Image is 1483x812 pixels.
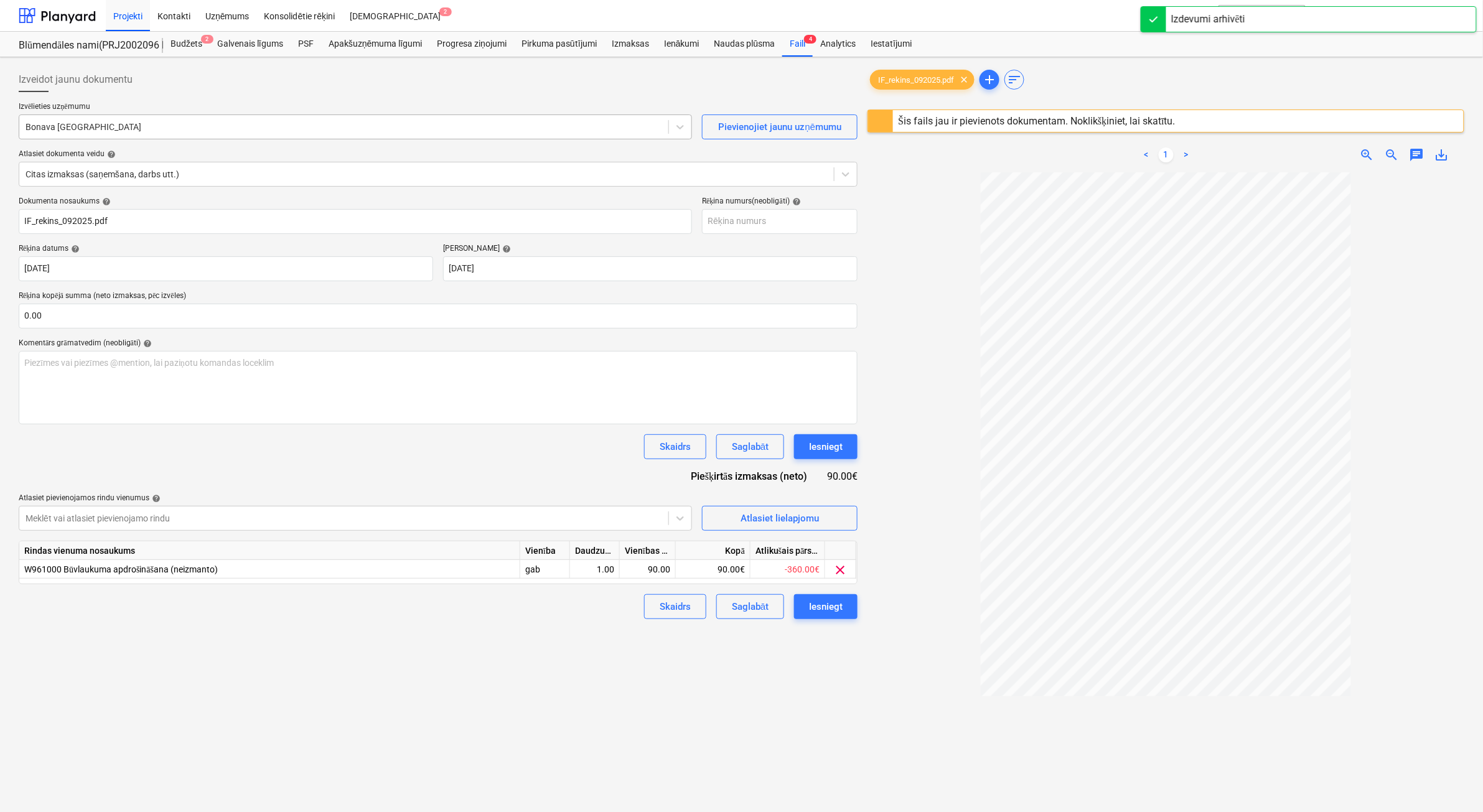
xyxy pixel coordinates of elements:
[19,209,692,234] input: Dokumenta nosaukums
[163,32,210,57] a: Budžets2
[575,560,614,579] div: 1.00
[782,32,813,57] a: Faili4
[804,35,816,44] span: 4
[105,150,116,159] span: help
[163,32,210,57] div: Budžets
[68,245,80,253] span: help
[19,72,133,87] span: Izveidot jaunu dokumentu
[702,209,858,234] input: Rēķina numurs
[660,599,691,615] div: Skaidrs
[321,32,429,57] a: Apakšuzņēmuma līgumi
[813,32,863,57] a: Analytics
[644,434,706,459] button: Skaidrs
[957,72,971,87] span: clear
[19,338,858,348] div: Komentārs grāmatvedim (neobligāti)
[570,541,620,560] div: Daudzums
[732,599,769,615] div: Saglabāt
[149,494,161,503] span: help
[625,560,670,579] div: 90.00
[1007,72,1022,87] span: sort
[291,32,321,57] a: PSF
[1171,12,1245,27] div: Izdevumi arhivēti
[19,291,858,304] p: Rēķina kopējā summa (neto izmaksas, pēc izvēles)
[716,434,784,459] button: Saglabāt
[719,119,842,135] div: Pievienojiet jaunu uzņēmumu
[982,72,997,87] span: add
[500,245,511,253] span: help
[520,560,570,579] div: gab
[100,197,111,206] span: help
[833,562,848,577] span: clear
[443,256,858,281] input: Izpildes datums nav norādīts
[1360,147,1375,162] span: zoom_in
[19,541,520,560] div: Rindas vienuma nosaukums
[657,32,707,57] a: Ienākumi
[604,32,657,57] a: Izmaksas
[1385,147,1400,162] span: zoom_out
[141,339,152,348] span: help
[751,560,825,579] div: -360.00€
[1410,147,1425,162] span: chat
[794,434,858,459] button: Iesniegt
[644,594,706,619] button: Skaidrs
[681,469,827,483] div: Piešķirtās izmaksas (neto)
[19,256,433,281] input: Rēķina datums nav norādīts
[707,32,783,57] a: Naudas plūsma
[660,439,691,455] div: Skaidrs
[794,594,858,619] button: Iesniegt
[676,541,751,560] div: Kopā
[741,510,819,526] div: Atlasiet lielapjomu
[1179,147,1194,162] a: Next page
[1421,752,1483,812] iframe: Chat Widget
[702,114,858,139] button: Pievienojiet jaunu uzņēmumu
[439,7,452,16] span: 2
[19,493,692,503] div: Atlasiet pievienojamos rindu vienumus
[790,197,801,206] span: help
[19,197,692,207] div: Dokumenta nosaukums
[898,115,1176,127] div: Šis fails jau ir pievienots dokumentam. Noklikšķiniet, lai skatītu.
[429,32,514,57] a: Progresa ziņojumi
[871,75,961,85] span: IF_rekins_092025.pdf
[19,102,692,114] p: Izvēlieties uzņēmumu
[24,564,218,574] span: W961000 Būvlaukuma apdrošināšana (neizmanto)
[782,32,813,57] div: Faili
[716,594,784,619] button: Saglabāt
[514,32,604,57] a: Pirkuma pasūtījumi
[201,35,213,44] span: 2
[520,541,570,560] div: Vienība
[809,439,843,455] div: Iesniegt
[732,439,769,455] div: Saglabāt
[210,32,291,57] a: Galvenais līgums
[863,32,919,57] a: Iestatījumi
[19,244,433,254] div: Rēķina datums
[620,541,676,560] div: Vienības cena
[751,541,825,560] div: Atlikušais pārskatītais budžets
[1434,147,1449,162] span: save_alt
[870,70,975,90] div: IF_rekins_092025.pdf
[809,599,843,615] div: Iesniegt
[1139,147,1154,162] a: Previous page
[827,469,858,483] div: 90.00€
[1159,147,1174,162] a: Page 1 is your current page
[676,560,751,579] div: 90.00€
[19,149,858,159] div: Atlasiet dokumenta veidu
[19,304,858,329] input: Rēķina kopējā summa (neto izmaksas, pēc izvēles)
[702,197,858,207] div: Rēķina numurs (neobligāti)
[443,244,858,254] div: [PERSON_NAME]
[702,506,858,531] button: Atlasiet lielapjomu
[19,39,148,52] div: Blūmendāles nami(PRJ2002096 Prūšu 3 kārta) - 2601984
